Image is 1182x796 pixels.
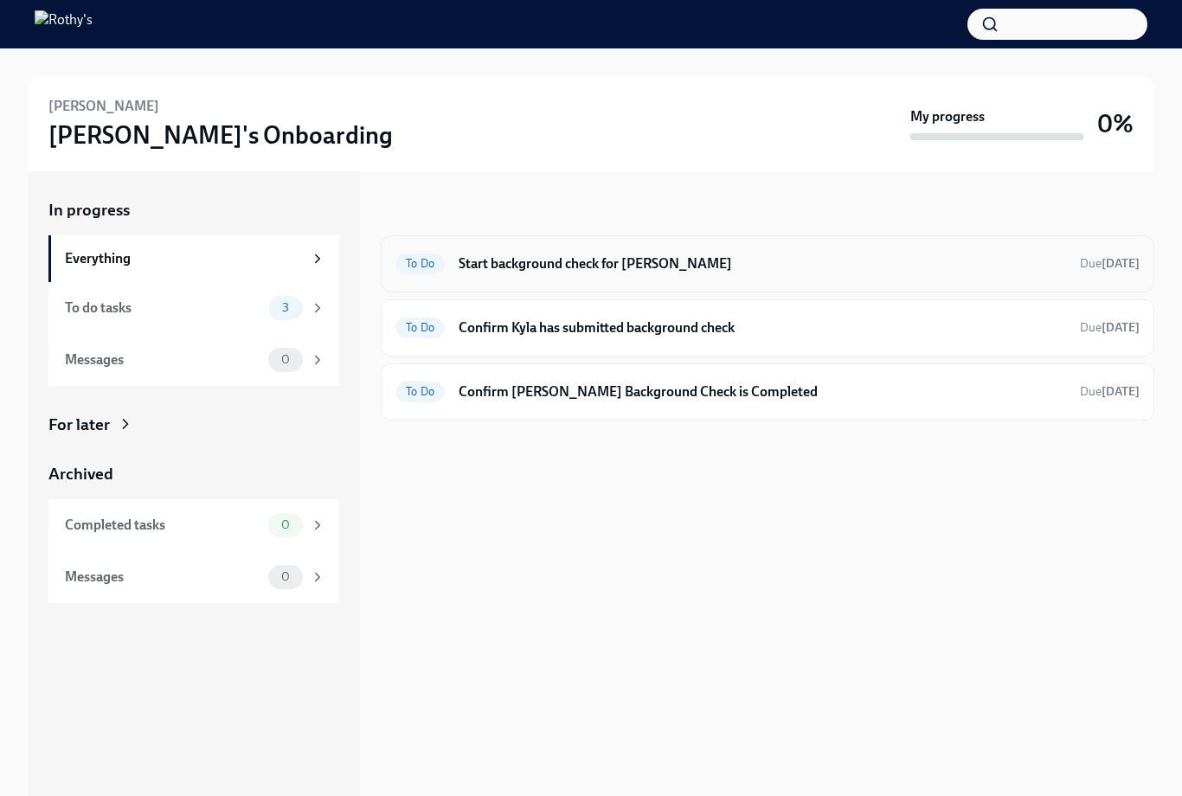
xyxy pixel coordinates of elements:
span: 3 [272,301,299,314]
span: To Do [395,385,445,398]
h3: 0% [1097,108,1134,139]
h6: Confirm Kyla has submitted background check [459,318,1066,337]
div: For later [48,414,110,436]
span: 0 [271,570,300,583]
div: Messages [65,568,261,587]
a: To DoConfirm Kyla has submitted background checkDue[DATE] [395,314,1140,342]
span: Due [1080,320,1140,335]
div: To do tasks [65,298,261,318]
div: Everything [65,249,303,268]
h3: [PERSON_NAME]'s Onboarding [48,119,393,151]
strong: [DATE] [1102,384,1140,399]
a: To DoStart background check for [PERSON_NAME]Due[DATE] [395,250,1140,278]
a: Everything [48,235,339,282]
a: For later [48,414,339,436]
a: In progress [48,199,339,221]
span: Due [1080,256,1140,271]
div: Messages [65,350,261,369]
img: Rothy's [35,10,93,38]
span: To Do [395,257,445,270]
div: Completed tasks [65,516,261,535]
a: Archived [48,463,339,485]
a: Messages0 [48,551,339,603]
span: 0 [271,518,300,531]
a: Messages0 [48,334,339,386]
h6: Start background check for [PERSON_NAME] [459,254,1066,273]
strong: My progress [910,107,985,126]
a: To do tasks3 [48,282,339,334]
span: August 16th, 2025 09:00 [1080,319,1140,336]
strong: [DATE] [1102,320,1140,335]
div: In progress [381,199,462,221]
a: Completed tasks0 [48,499,339,551]
a: To DoConfirm [PERSON_NAME] Background Check is CompletedDue[DATE] [395,378,1140,406]
h6: Confirm [PERSON_NAME] Background Check is Completed [459,382,1066,401]
h6: [PERSON_NAME] [48,97,159,116]
span: To Do [395,321,445,334]
strong: [DATE] [1102,256,1140,271]
span: Due [1080,384,1140,399]
span: 0 [271,353,300,366]
span: August 28th, 2025 09:00 [1080,383,1140,400]
span: August 15th, 2025 09:00 [1080,255,1140,272]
